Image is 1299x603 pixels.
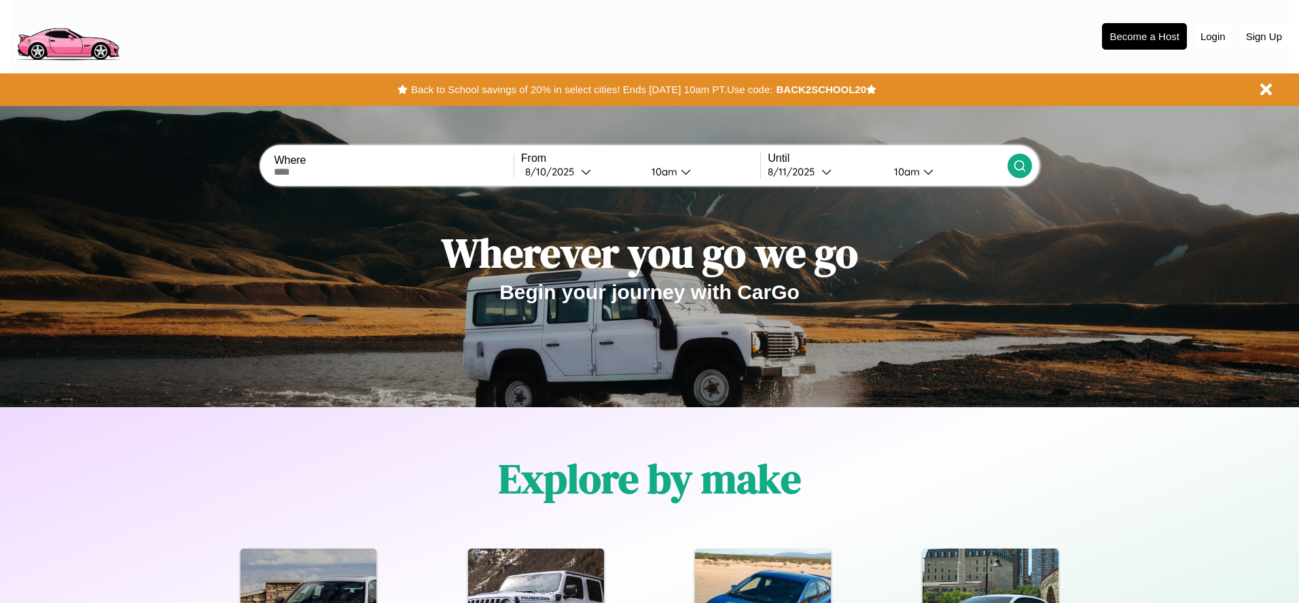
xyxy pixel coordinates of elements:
button: 10am [883,165,1007,179]
button: Login [1194,24,1232,49]
div: 10am [645,165,681,178]
button: Sign Up [1239,24,1289,49]
button: 8/10/2025 [521,165,641,179]
button: 10am [641,165,760,179]
label: From [521,152,760,165]
button: Become a Host [1102,23,1187,50]
img: logo [10,7,125,64]
div: 8 / 10 / 2025 [525,165,581,178]
div: 10am [887,165,923,178]
label: Until [768,152,1007,165]
b: BACK2SCHOOL20 [776,84,866,95]
label: Where [274,154,513,167]
div: 8 / 11 / 2025 [768,165,821,178]
button: Back to School savings of 20% in select cities! Ends [DATE] 10am PT.Use code: [408,80,776,99]
h1: Explore by make [499,451,801,506]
